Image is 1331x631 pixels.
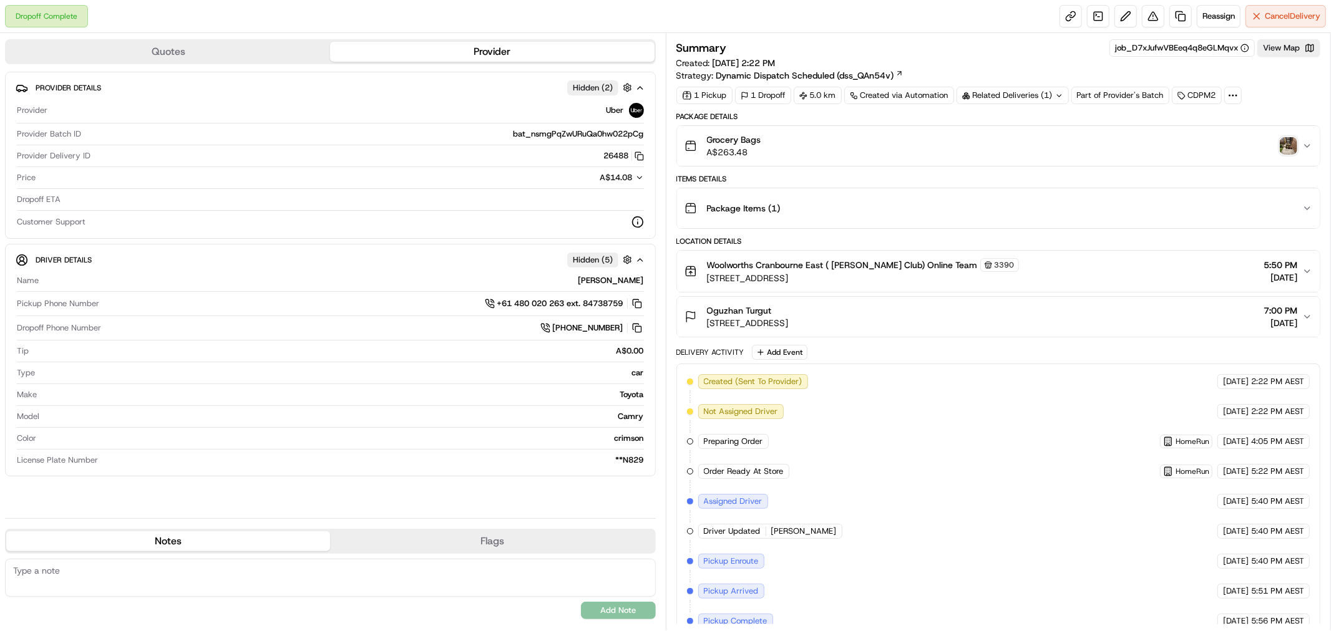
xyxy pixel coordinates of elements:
[707,317,789,329] span: [STREET_ADDRESS]
[704,496,763,507] span: Assigned Driver
[1176,436,1209,446] span: HomeRun
[704,436,763,447] span: Preparing Order
[707,259,978,271] span: Woolworths Cranbourne East ( [PERSON_NAME] Club) Online Team
[1223,466,1249,477] span: [DATE]
[1264,317,1297,329] span: [DATE]
[1223,376,1249,387] span: [DATE]
[704,526,761,537] span: Driver Updated
[1202,11,1235,22] span: Reassign
[1251,585,1304,597] span: 5:51 PM AEST
[497,298,623,309] span: +61 480 020 263 ext. 84738759
[17,389,37,400] span: Make
[1115,42,1249,54] button: job_D7xJufwVBEeq4q8eGLMqvx
[713,57,776,69] span: [DATE] 2:22 PM
[17,105,47,116] span: Provider
[1264,271,1297,284] span: [DATE]
[676,174,1321,184] div: Items Details
[573,254,613,266] span: Hidden ( 5 )
[1223,496,1249,507] span: [DATE]
[1223,615,1249,627] span: [DATE]
[676,112,1321,122] div: Package Details
[1257,39,1320,57] button: View Map
[794,87,842,104] div: 5.0 km
[600,172,633,183] span: A$14.08
[17,411,39,422] span: Model
[330,531,654,551] button: Flags
[629,103,644,118] img: uber-new-logo.jpeg
[1223,436,1249,447] span: [DATE]
[1251,615,1304,627] span: 5:56 PM AEST
[752,345,807,360] button: Add Event
[1251,376,1304,387] span: 2:22 PM AEST
[1223,526,1249,537] span: [DATE]
[1251,496,1304,507] span: 5:40 PM AEST
[1251,526,1304,537] span: 5:40 PM AEST
[514,128,644,140] span: bat_nsmgPqZwURuQa0hw022pCg
[716,69,904,82] a: Dynamic Dispatch Scheduled (dss_QAn54v)
[771,526,837,537] span: [PERSON_NAME]
[567,80,635,95] button: Hidden (2)
[735,87,791,104] div: 1 Dropoff
[676,42,727,54] h3: Summary
[42,389,644,400] div: Toyota
[17,194,61,205] span: Dropoff ETA
[1251,406,1304,417] span: 2:22 PM AEST
[1265,11,1320,22] span: Cancel Delivery
[6,42,330,62] button: Quotes
[44,275,644,286] div: [PERSON_NAME]
[707,146,761,158] span: A$263.48
[17,455,98,466] span: License Plate Number
[1176,466,1209,476] span: HomeRun
[844,87,954,104] div: Created via Automation
[707,202,781,214] span: Package Items ( 1 )
[704,556,759,567] span: Pickup Enroute
[1264,259,1297,271] span: 5:50 PM
[17,367,35,378] span: Type
[995,260,1015,270] span: 3390
[40,367,644,378] div: car
[704,406,778,417] span: Not Assigned Driver
[540,321,644,335] a: [PHONE_NUMBER]
[573,82,613,94] span: Hidden ( 2 )
[485,297,644,311] a: +61 480 020 263 ext. 84738759
[16,249,645,270] button: Driver DetailsHidden (5)
[1264,304,1297,317] span: 7:00 PM
[1251,466,1304,477] span: 5:22 PM AEST
[707,272,1019,284] span: [STREET_ADDRESS]
[553,322,623,334] span: [PHONE_NUMBER]
[1197,5,1241,27] button: Reassign
[17,275,39,286] span: Name
[17,298,99,309] span: Pickup Phone Number
[44,411,644,422] div: Camry
[707,133,761,146] span: Grocery Bags
[707,304,772,317] span: Oguzhan Turgut
[330,42,654,62] button: Provider
[567,252,635,267] button: Hidden (5)
[17,433,36,444] span: Color
[36,83,101,93] span: Provider Details
[604,150,644,161] button: 26488
[676,87,733,104] div: 1 Pickup
[1223,556,1249,567] span: [DATE]
[17,172,36,183] span: Price
[534,172,644,183] button: A$14.08
[41,433,644,444] div: crimson
[1251,556,1304,567] span: 5:40 PM AEST
[1223,406,1249,417] span: [DATE]
[1251,436,1304,447] span: 4:05 PM AEST
[1172,87,1222,104] div: CDPM2
[607,105,624,116] span: Uber
[17,150,90,161] span: Provider Delivery ID
[17,216,85,228] span: Customer Support
[17,128,81,140] span: Provider Batch ID
[17,345,29,357] span: Tip
[34,345,644,357] div: A$0.00
[676,57,776,69] span: Created:
[677,188,1320,228] button: Package Items (1)
[716,69,894,82] span: Dynamic Dispatch Scheduled (dss_QAn54v)
[6,531,330,551] button: Notes
[16,77,645,98] button: Provider DetailsHidden (2)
